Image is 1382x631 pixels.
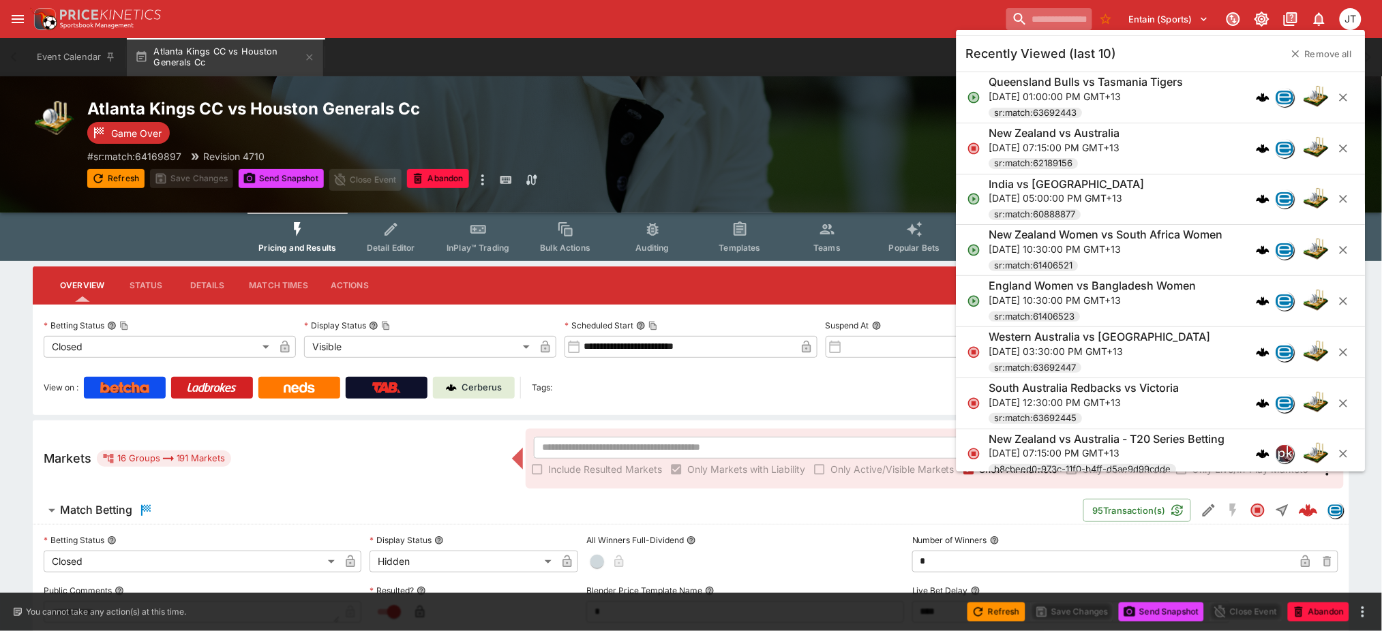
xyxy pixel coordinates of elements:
[540,243,590,253] span: Bulk Actions
[967,141,981,155] svg: Closed
[1197,498,1221,523] button: Edit Detail
[1257,192,1270,206] div: cerberus
[60,22,134,29] img: Sportsbook Management
[100,382,149,393] img: Betcha
[548,462,662,476] span: Include Resulted Markets
[990,536,1000,545] button: Number of Winners
[238,269,319,302] button: Match Times
[407,169,468,188] button: Abandon
[304,320,366,331] p: Display Status
[1257,294,1270,308] img: logo-cerberus.svg
[1276,343,1294,361] img: betradar.png
[1221,7,1246,31] button: Connected to PK
[989,106,1083,119] span: sr:match:63692443
[44,377,78,399] label: View on :
[87,169,145,188] button: Refresh
[87,149,181,164] p: Copy To Clipboard
[177,269,238,302] button: Details
[989,463,1177,476] span: b8cbeed0-973c-11f0-b4ff-d5ae9d99cdde
[1288,604,1349,617] span: Mark an event as closed and abandoned.
[1278,7,1303,31] button: Documentation
[989,242,1223,256] p: [DATE] 10:30:00 PM GMT+13
[1276,292,1295,311] div: betradar
[187,382,237,393] img: Ladbrokes
[319,269,380,302] button: Actions
[107,536,117,545] button: Betting Status
[417,586,426,596] button: Resulted?
[1276,138,1295,157] div: betradar
[381,321,391,330] button: Copy To Clipboard
[989,330,1211,344] h6: Western Australia vs [GEOGRAPHIC_DATA]
[989,191,1145,205] p: [DATE] 05:00:00 PM GMT+13
[719,243,761,253] span: Templates
[648,321,658,330] button: Copy To Clipboard
[44,320,104,331] p: Betting Status
[1303,84,1330,111] img: cricket.png
[1276,89,1294,106] img: betradar.png
[705,586,715,596] button: Blender Price Template Name
[1257,345,1270,359] img: logo-cerberus.svg
[29,38,124,76] button: Event Calendar
[1276,394,1294,412] img: betradar.png
[1303,339,1330,366] img: cricket.png
[203,149,265,164] p: Revision 4710
[111,126,162,140] p: Game Over
[446,382,457,393] img: Cerberus
[989,126,1120,140] h6: New Zealand vs Australia
[967,396,981,410] svg: Closed
[967,243,981,257] svg: Open
[989,75,1184,89] h6: Queensland Bulls vs Tasmania Tigers
[967,602,1025,621] button: Refresh
[912,585,968,596] p: Live Bet Delay
[1276,88,1295,107] div: betradar
[826,320,869,331] p: Suspend At
[284,382,314,393] img: Neds
[989,279,1197,293] h6: England Women vs Bangladesh Women
[60,10,161,20] img: PriceKinetics
[989,89,1184,104] p: [DATE] 01:00:00 PM GMT+13
[813,243,841,253] span: Teams
[1327,502,1344,519] div: betradar
[889,243,940,253] span: Popular Bets
[912,534,987,546] p: Number of Winners
[304,336,535,358] div: Visible
[5,7,30,31] button: open drawer
[30,5,57,33] img: PriceKinetics Logo
[1121,8,1217,30] button: Select Tenant
[1303,134,1330,161] img: cricket.png
[1276,190,1294,208] img: betradar.png
[1257,91,1270,104] img: logo-cerberus.svg
[1257,447,1270,461] img: logo-cerberus.svg
[370,551,556,572] div: Hidden
[636,321,646,330] button: Scheduled StartCopy To Clipboard
[1257,396,1270,410] img: logo-cerberus.svg
[830,462,955,476] span: Only Active/Visible Markets
[49,269,115,302] button: Overview
[586,534,684,546] p: All Winners Full-Dividend
[967,192,981,206] svg: Open
[1276,292,1294,310] img: betradar.png
[1328,503,1343,518] img: betradar
[687,462,805,476] span: Only Markets with Liability
[33,98,76,142] img: cricket.png
[33,497,1083,524] button: Match Betting
[1276,393,1295,412] div: betradar
[447,243,509,253] span: InPlay™ Trading
[565,320,633,331] p: Scheduled Start
[989,228,1223,242] h6: New Zealand Women vs South Africa Women
[407,171,468,185] span: Mark an event as closed and abandoned.
[1257,396,1270,410] div: cerberus
[1250,502,1266,519] svg: Closed
[1303,389,1330,416] img: cricket.png
[1336,4,1366,34] button: Joshua Thomson
[967,447,981,461] svg: Closed
[971,586,980,596] button: Live Bet Delay
[1246,498,1270,523] button: Closed
[26,606,186,618] p: You cannot take any action(s) at this time.
[433,377,515,399] a: Cerberus
[967,91,981,104] svg: Open
[989,412,1083,425] span: sr:match:63692445
[1257,141,1270,155] img: logo-cerberus.svg
[989,293,1197,307] p: [DATE] 10:30:00 PM GMT+13
[532,377,552,399] label: Tags:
